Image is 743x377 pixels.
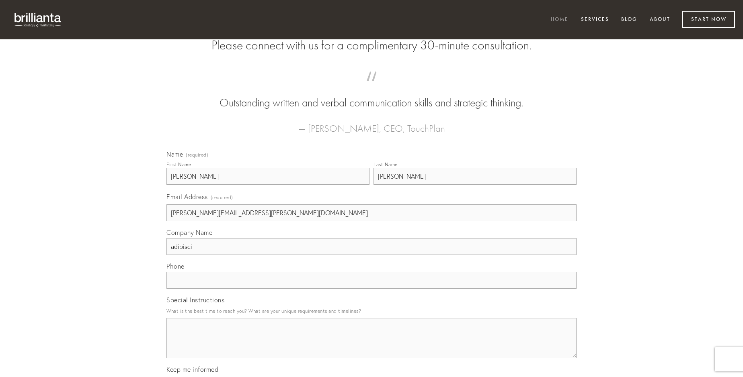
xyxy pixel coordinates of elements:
[166,365,218,373] span: Keep me informed
[576,13,614,26] a: Services
[546,13,574,26] a: Home
[186,153,208,157] span: (required)
[616,13,642,26] a: Blog
[644,13,675,26] a: About
[211,192,233,203] span: (required)
[166,262,185,270] span: Phone
[179,79,564,95] span: “
[682,11,735,28] a: Start Now
[179,79,564,111] blockquote: Outstanding written and verbal communication skills and strategic thinking.
[179,111,564,137] figcaption: — [PERSON_NAME], CEO, TouchPlan
[166,228,212,236] span: Company Name
[166,150,183,158] span: Name
[166,193,208,201] span: Email Address
[166,38,577,53] h2: Please connect with us for a complimentary 30-minute consultation.
[166,306,577,316] p: What is the best time to reach you? What are your unique requirements and timelines?
[8,8,68,31] img: brillianta - research, strategy, marketing
[166,296,224,304] span: Special Instructions
[374,161,398,167] div: Last Name
[166,161,191,167] div: First Name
